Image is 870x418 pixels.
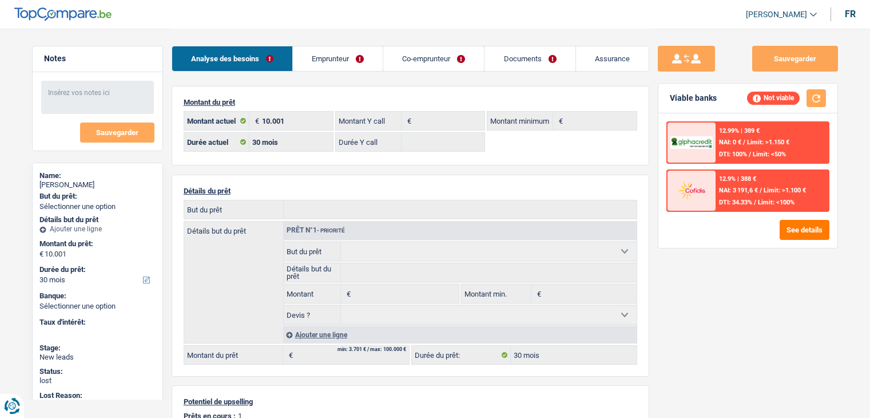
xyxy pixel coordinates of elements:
div: 12.99% | 389 € [719,127,760,135]
span: - Priorité [317,227,345,234]
div: Viable banks [670,93,717,103]
label: Détails but du prêt [184,222,283,235]
div: Name: [39,171,156,180]
p: Montant du prêt [184,98,637,107]
label: Banque: [39,291,153,301]
label: Montant [284,285,341,303]
span: [PERSON_NAME] [746,10,807,19]
span: Sauvegarder [96,129,138,136]
label: But du prêt [184,200,284,219]
button: Sauvegarder [752,46,838,72]
a: Assurance [576,46,649,71]
label: Durée Y call [336,133,402,151]
div: Status: [39,367,156,376]
div: Lost Reason: [39,391,156,400]
span: NAI: 3 191,6 € [719,187,758,194]
div: Not viable [747,92,800,104]
a: Analyse des besoins [172,46,292,71]
span: € [249,112,262,130]
label: But du prêt [284,242,341,261]
a: Co-emprunteur [383,46,484,71]
div: New leads [39,353,156,362]
label: Durée actuel [184,133,250,151]
label: Durée du prêt: [39,265,153,274]
div: Détails but du prêt [39,215,156,224]
label: Détails but du prêt [284,263,341,282]
div: Ajouter une ligne [39,225,156,233]
span: € [402,112,414,130]
button: See details [780,220,829,240]
span: NAI: 0 € [719,139,741,146]
span: / [749,151,751,158]
a: Documents [484,46,575,71]
span: € [531,285,544,303]
img: AlphaCredit [670,136,713,149]
label: Montant minimum [487,112,553,130]
div: min: 3.701 € / max: 100.000 € [337,347,406,352]
a: [PERSON_NAME] [737,5,817,24]
div: fr [845,9,856,19]
p: Potentiel de upselling [184,397,637,406]
div: Stage: [39,344,156,353]
span: / [760,187,762,194]
span: DTI: 100% [719,151,747,158]
span: DTI: 34.33% [719,199,752,206]
span: Limit: >1.150 € [747,139,789,146]
label: Durée du prêt: [412,346,511,364]
div: 12.9% | 388 € [719,175,756,183]
label: Montant du prêt: [39,239,153,249]
span: / [743,139,745,146]
label: Montant du prêt [184,346,283,364]
label: Taux d'intérêt: [39,318,153,327]
span: / [754,199,756,206]
label: Montant min. [462,285,531,303]
span: Limit: >1.100 € [764,187,806,194]
label: But du prêt: [39,192,153,201]
label: Montant Y call [336,112,402,130]
div: Ajouter une ligne [283,326,637,343]
p: Détails du prêt [184,187,637,195]
a: Emprunteur [293,46,383,71]
span: € [553,112,566,130]
button: Sauvegarder [80,123,154,143]
span: € [39,250,43,259]
h5: Notes [44,54,151,64]
label: Devis ? [284,306,341,324]
label: Montant actuel [184,112,250,130]
span: € [283,346,296,364]
span: Limit: <50% [753,151,786,158]
div: [PERSON_NAME] [39,180,156,190]
div: Prêt n°1 [284,227,348,234]
img: TopCompare Logo [14,7,112,21]
span: € [341,285,353,303]
span: Limit: <100% [758,199,794,206]
img: Cofidis [670,180,713,201]
div: lost [39,376,156,385]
